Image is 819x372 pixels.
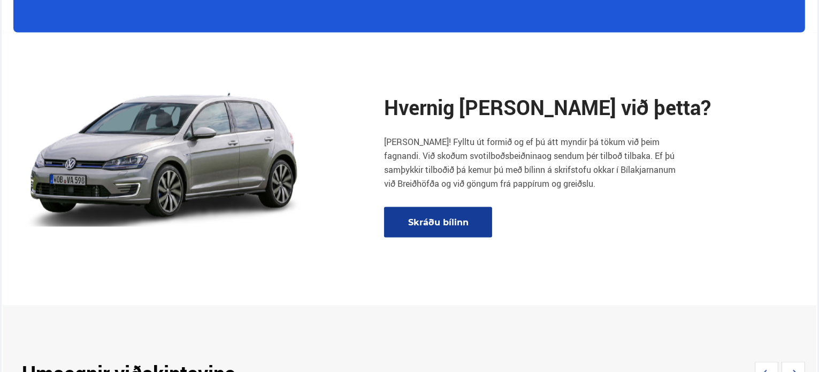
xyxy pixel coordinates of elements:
button: Open LiveChat chat widget [9,4,41,36]
span: tilboðsbeiðnina [483,150,542,162]
h2: Hvernig [PERSON_NAME] við þetta? [384,94,711,121]
p: [PERSON_NAME]! Fylltu út formið og ef þú átt myndir þá tökum við þeim fagnandi. Við skoðum svo og... [384,135,679,191]
a: Skráðu bílinn [384,207,492,238]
